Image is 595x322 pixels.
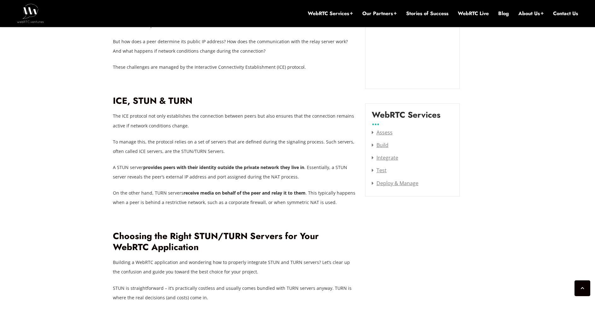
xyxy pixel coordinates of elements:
a: About Us [518,10,544,17]
p: But how does a peer determine its public IP address? How does the communication with the relay se... [113,37,356,56]
p: These challenges are managed by the Interactive Connectivity Establishment (ICE) protocol. [113,62,356,72]
a: Build [372,142,388,149]
a: Integrate [372,154,398,161]
label: WebRTC Services [372,110,440,125]
p: The ICE protocol not only establishes the connection between peers but also ensures that the conn... [113,111,356,130]
a: Stories of Success [406,10,448,17]
h2: ICE, STUN & TURN [113,96,356,107]
p: STUN is straightforward – it’s practically costless and usually comes bundled with TURN servers a... [113,284,356,302]
a: Deploy & Manage [372,180,418,187]
img: WebRTC.ventures [17,4,44,23]
p: Building a WebRTC application and wondering how to properly integrate STUN and TURN servers? Let’... [113,258,356,277]
a: WebRTC Services [308,10,353,17]
p: To manage this, the protocol relies on a set of servers that are defined during the signaling pro... [113,137,356,156]
a: Our Partners [362,10,397,17]
a: WebRTC Live [458,10,489,17]
a: Contact Us [553,10,578,17]
p: A STUN server . Essentially, a STUN server reveals the peer’s external IP address and port assign... [113,163,356,182]
a: Blog [498,10,509,17]
a: Assess [372,129,393,136]
h2: Choosing the Right STUN/TURN Servers for Your WebRTC Application [113,231,356,253]
a: Test [372,167,387,174]
strong: receive media on behalf of the peer and relay it to them [184,190,306,196]
p: On the other hand, TURN servers . This typically happens when a peer is behind a restrictive netw... [113,188,356,207]
strong: provides peers with their identity outside the private network they live in [143,164,304,170]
